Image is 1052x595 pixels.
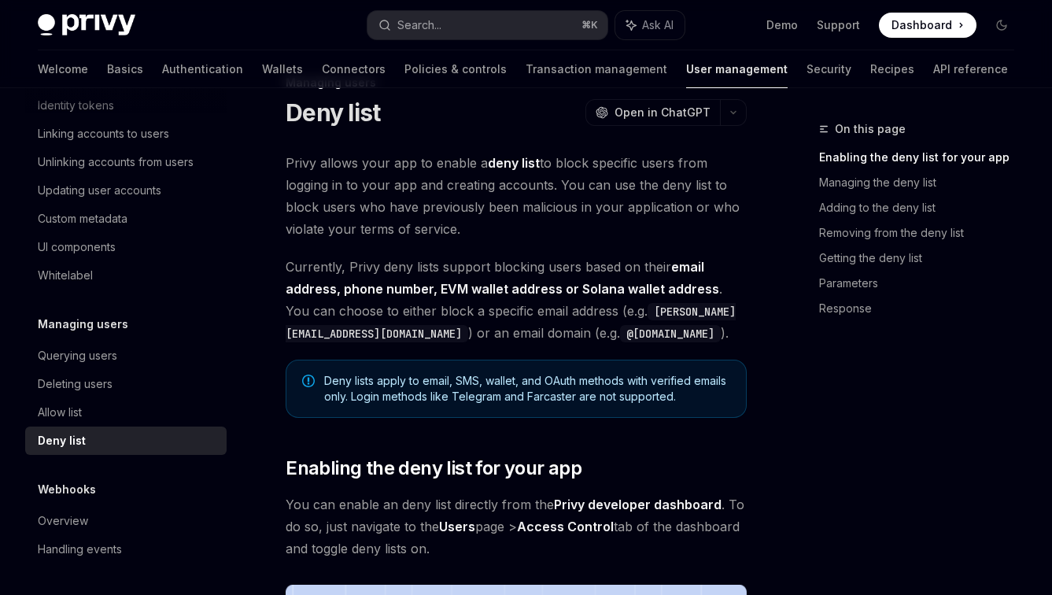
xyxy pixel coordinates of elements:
[286,98,380,127] h1: Deny list
[38,540,122,559] div: Handling events
[404,50,507,88] a: Policies & controls
[517,519,614,535] a: Access Control
[38,315,128,334] h5: Managing users
[25,370,227,398] a: Deleting users
[302,375,315,387] svg: Note
[554,497,722,513] a: Privy developer dashboard
[879,13,976,38] a: Dashboard
[397,16,441,35] div: Search...
[766,17,798,33] a: Demo
[620,325,721,342] code: @[DOMAIN_NAME]
[642,17,674,33] span: Ask AI
[38,181,161,200] div: Updating user accounts
[25,398,227,427] a: Allow list
[835,120,906,139] span: On this page
[989,13,1014,38] button: Toggle dark mode
[25,507,227,535] a: Overview
[162,50,243,88] a: Authentication
[367,11,607,39] button: Search...⌘K
[38,124,169,143] div: Linking accounts to users
[38,266,93,285] div: Whitelabel
[581,19,598,31] span: ⌘ K
[38,14,135,36] img: dark logo
[439,519,475,534] strong: Users
[25,535,227,564] a: Handling events
[25,427,227,455] a: Deny list
[25,176,227,205] a: Updating user accounts
[25,120,227,148] a: Linking accounts to users
[819,296,1027,321] a: Response
[38,153,194,172] div: Unlinking accounts from users
[615,105,711,120] span: Open in ChatGPT
[38,238,116,257] div: UI components
[25,233,227,261] a: UI components
[819,220,1027,246] a: Removing from the deny list
[933,50,1008,88] a: API reference
[817,17,860,33] a: Support
[819,145,1027,170] a: Enabling the deny list for your app
[38,512,88,530] div: Overview
[286,493,747,560] span: You can enable an deny list directly from the . To do so, just navigate to the page > tab of the ...
[322,50,386,88] a: Connectors
[585,99,720,126] button: Open in ChatGPT
[38,431,86,450] div: Deny list
[38,480,96,499] h5: Webhooks
[819,271,1027,296] a: Parameters
[38,50,88,88] a: Welcome
[107,50,143,88] a: Basics
[488,155,540,171] strong: deny list
[286,152,747,240] span: Privy allows your app to enable a to block specific users from logging in to your app and creatin...
[526,50,667,88] a: Transaction management
[807,50,851,88] a: Security
[819,170,1027,195] a: Managing the deny list
[262,50,303,88] a: Wallets
[819,246,1027,271] a: Getting the deny list
[324,373,730,405] span: Deny lists apply to email, SMS, wallet, and OAuth methods with verified emails only. Login method...
[286,256,747,344] span: Currently, Privy deny lists support blocking users based on their . You can choose to either bloc...
[38,346,117,365] div: Querying users
[870,50,914,88] a: Recipes
[25,261,227,290] a: Whitelabel
[38,375,113,394] div: Deleting users
[615,11,685,39] button: Ask AI
[25,342,227,370] a: Querying users
[25,205,227,233] a: Custom metadata
[891,17,952,33] span: Dashboard
[286,456,581,481] span: Enabling the deny list for your app
[25,148,227,176] a: Unlinking accounts from users
[686,50,788,88] a: User management
[38,403,82,422] div: Allow list
[38,209,127,228] div: Custom metadata
[819,195,1027,220] a: Adding to the deny list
